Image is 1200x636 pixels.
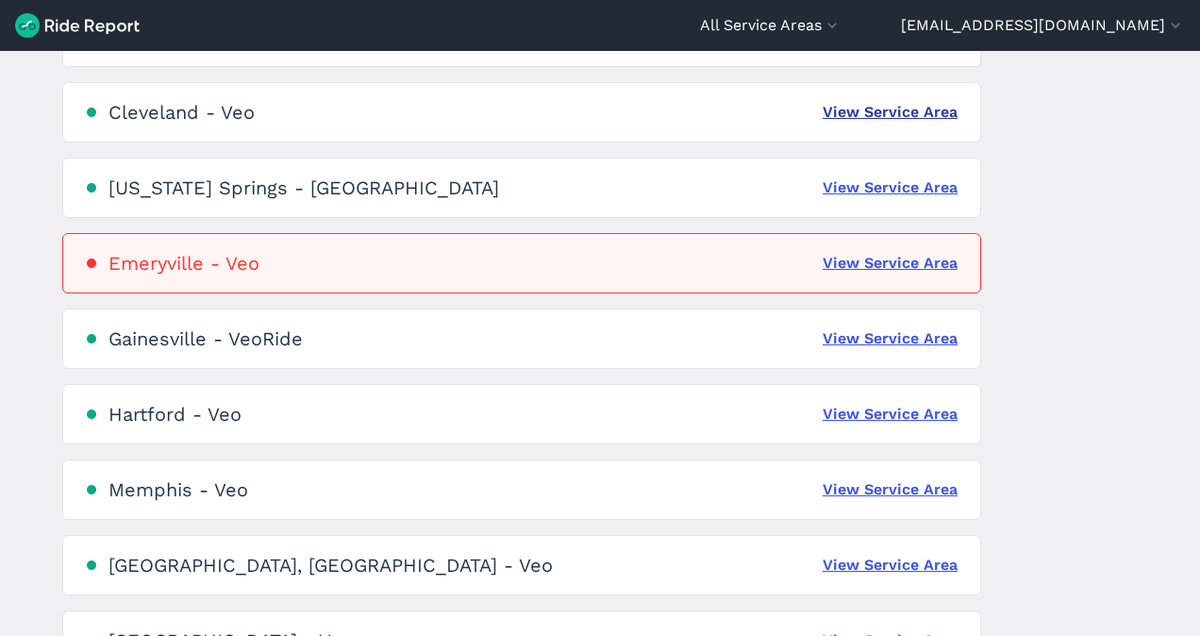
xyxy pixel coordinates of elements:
button: [EMAIL_ADDRESS][DOMAIN_NAME] [901,14,1185,37]
a: View Service Area [823,252,958,275]
a: View Service Area [823,403,958,426]
a: View Service Area [823,176,958,199]
div: [US_STATE] Springs - [GEOGRAPHIC_DATA] [108,176,499,199]
div: [GEOGRAPHIC_DATA], [GEOGRAPHIC_DATA] - Veo [108,554,553,577]
a: View Service Area [823,327,958,350]
a: View Service Area [823,478,958,501]
a: View Service Area [823,101,958,124]
div: Gainesville - VeoRide [108,327,303,350]
div: Memphis - Veo [108,478,248,501]
div: Emeryville - Veo [108,252,259,275]
a: View Service Area [823,554,958,577]
button: All Service Areas [700,14,842,37]
div: Hartford - Veo [108,403,242,426]
div: Cleveland - Veo [108,101,255,124]
img: Ride Report [15,13,140,38]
